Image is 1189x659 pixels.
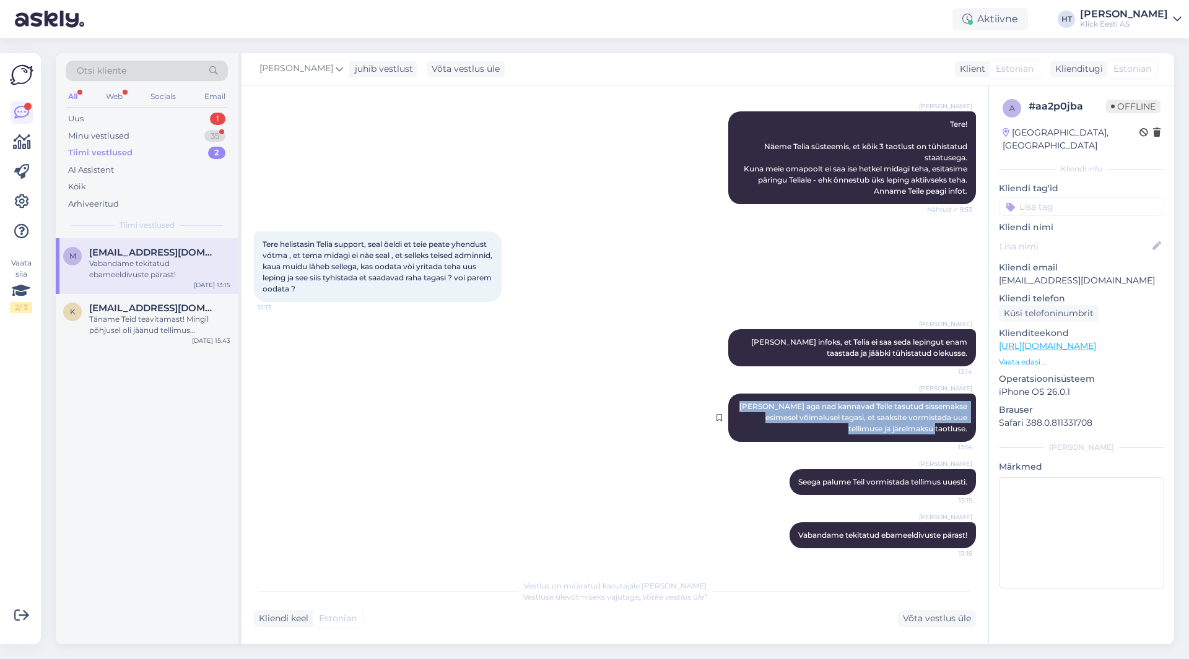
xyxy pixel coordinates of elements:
[919,384,972,393] span: [PERSON_NAME]
[999,416,1164,429] p: Safari 388.0.811331708
[1080,19,1168,29] div: Klick Eesti AS
[798,477,967,486] span: Seega palume Teil vormistada tellimus uuesti.
[1113,62,1151,75] span: Estonian
[68,130,129,142] div: Minu vestlused
[919,459,972,468] span: [PERSON_NAME]
[254,612,308,625] div: Kliendi keel
[192,336,230,345] div: [DATE] 15:43
[89,258,230,280] div: Vabandame tekitatud ebameeldivuste pärast!
[999,385,1164,398] p: iPhone OS 26.0.1
[926,442,972,452] span: 13:14
[1058,11,1075,28] div: HT
[999,356,1164,368] p: Vaata edasi ...
[1080,9,1168,19] div: [PERSON_NAME]
[202,88,228,105] div: Email
[523,592,707,601] span: Vestluse ülevõtmiseks vajutage
[999,442,1164,453] div: [PERSON_NAME]
[999,197,1164,216] input: Lisa tag
[999,460,1164,473] p: Märkmed
[68,198,119,210] div: Arhiveeritud
[999,327,1164,340] p: Klienditeekond
[120,220,175,231] span: Tiimi vestlused
[999,221,1164,234] p: Kliendi nimi
[1029,99,1106,114] div: # aa2p0jba
[68,181,86,193] div: Kõik
[194,280,230,290] div: [DATE] 13:15
[898,610,976,627] div: Võta vestlus üle
[999,274,1164,287] p: [EMAIL_ADDRESS][DOMAIN_NAME]
[1009,103,1015,113] span: a
[89,314,230,336] div: Täname Teid teavitamast! Mingil põhjusel oli jäänud tellimus kinnitamata. Kinnitasime nüüd käsits...
[68,164,114,176] div: AI Assistent
[999,261,1164,274] p: Kliendi email
[89,303,218,314] span: Ksepa30@gmail.com
[66,88,80,105] div: All
[210,113,225,125] div: 1
[350,62,413,75] div: juhib vestlust
[926,549,972,558] span: 13:15
[68,147,133,159] div: Tiimi vestlused
[952,8,1028,30] div: Aktiivne
[999,373,1164,385] p: Operatsioonisüsteem
[77,64,126,77] span: Otsi kliente
[319,612,357,625] span: Estonian
[926,205,972,214] span: Nähtud ✓ 9:53
[10,63,33,87] img: Askly Logo
[919,512,972,522] span: [PERSON_NAME]
[999,182,1164,195] p: Kliendi tag'id
[259,62,333,75] span: [PERSON_NAME]
[70,307,76,316] span: K
[919,319,972,329] span: [PERSON_NAME]
[1003,126,1139,152] div: [GEOGRAPHIC_DATA], [GEOGRAPHIC_DATA]
[1050,62,1103,75] div: Klienditugi
[10,257,32,313] div: Vaata siia
[68,113,84,125] div: Uus
[1000,239,1150,253] input: Lisa nimi
[999,403,1164,416] p: Brauser
[999,340,1096,351] a: [URL][DOMAIN_NAME]
[204,130,225,142] div: 35
[263,239,494,293] span: Tere helistasin Telia support, seal öeldi et teie peate yhendust vótma , et tema midagi ei nàe se...
[926,367,972,376] span: 13:14
[926,496,972,505] span: 13:15
[10,302,32,313] div: 2 / 3
[148,88,178,105] div: Socials
[89,247,218,258] span: marekvesi1973@gmail.com
[999,163,1164,174] div: Kliendi info
[258,303,304,312] span: 12:13
[208,147,225,159] div: 2
[798,530,967,540] span: Vabandame tekitatud ebameeldivuste pärast!
[919,101,972,111] span: [PERSON_NAME]
[999,292,1164,305] p: Kliendi telefon
[427,61,505,77] div: Võta vestlus üle
[639,592,707,601] i: „Võtke vestlus üle”
[1106,100,1161,113] span: Offline
[999,305,1099,322] div: Küsi telefoninumbrit
[1080,9,1182,29] a: [PERSON_NAME]Klick Eesti AS
[524,581,707,590] span: Vestlus on määratud kasutajale [PERSON_NAME]
[739,402,969,433] span: [PERSON_NAME] aga nad kannavad Teile tasutud sissemakse esimesel võimalusel tagasi, et saaksite v...
[751,337,969,358] span: [PERSON_NAME] infoks, et Telia ei saa seda lepingut enam taastada ja jääbki tühistatud olekusse.
[955,62,985,75] div: Klient
[996,62,1034,75] span: Estonian
[69,251,76,261] span: m
[103,88,125,105] div: Web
